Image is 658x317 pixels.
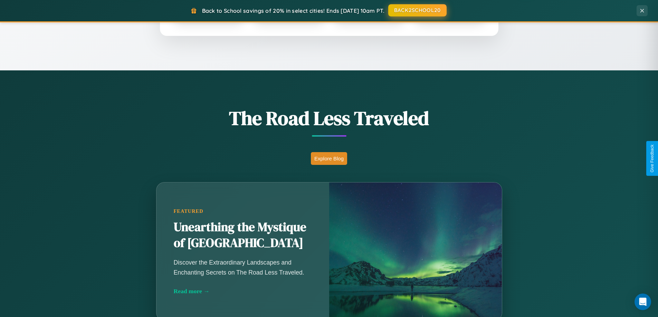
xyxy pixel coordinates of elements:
[174,219,312,251] h2: Unearthing the Mystique of [GEOGRAPHIC_DATA]
[174,208,312,214] div: Featured
[388,4,447,17] button: BACK2SCHOOL20
[174,258,312,277] p: Discover the Extraordinary Landscapes and Enchanting Secrets on The Road Less Traveled.
[635,294,651,310] div: Open Intercom Messenger
[122,105,536,131] h1: The Road Less Traveled
[650,145,655,172] div: Give Feedback
[202,7,384,14] span: Back to School savings of 20% in select cities! Ends [DATE] 10am PT.
[174,288,312,295] div: Read more →
[311,152,347,165] button: Explore Blog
